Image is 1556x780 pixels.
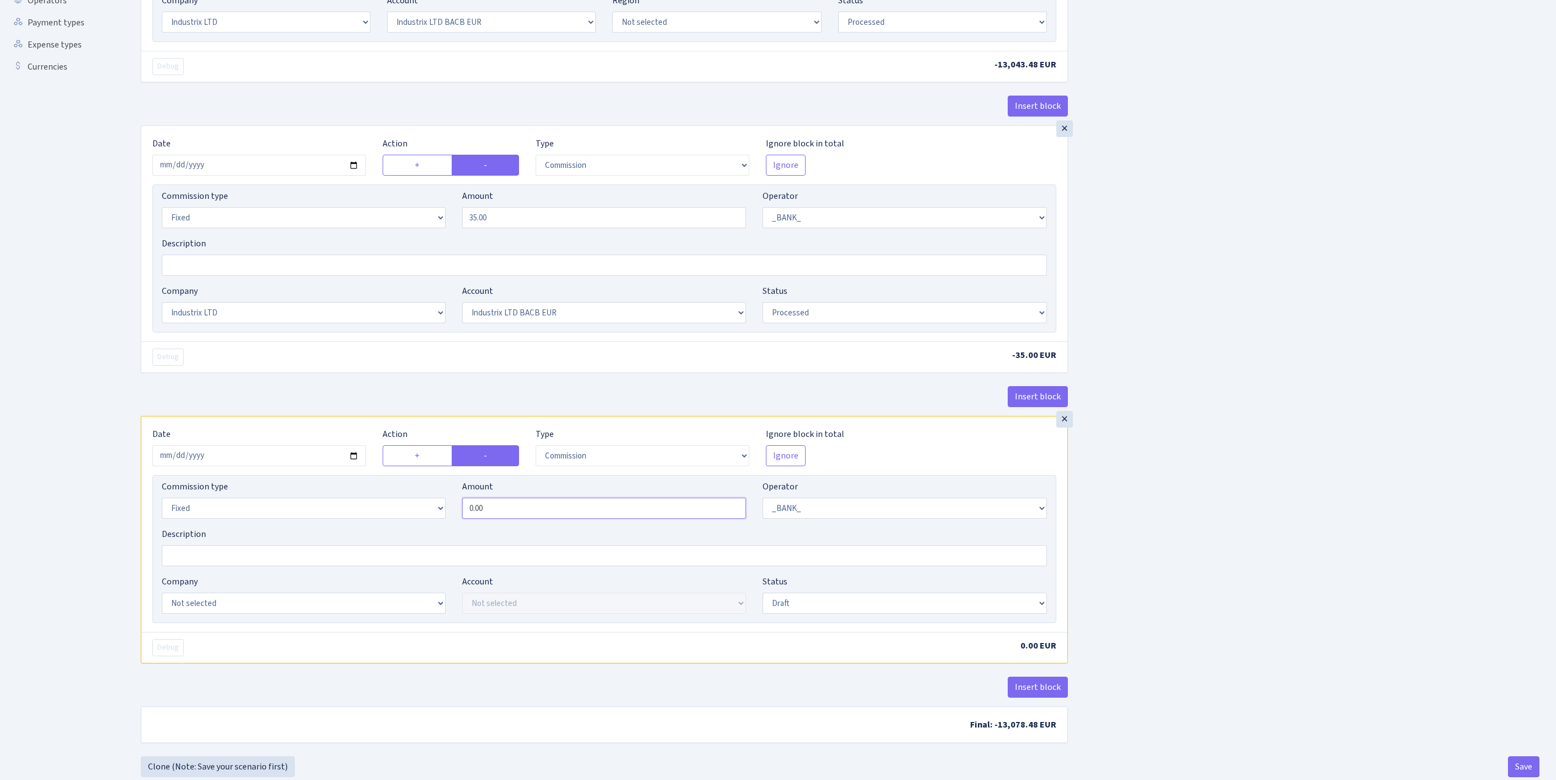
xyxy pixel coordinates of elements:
label: Ignore block in total [766,137,844,150]
button: Save [1508,756,1539,777]
label: Status [763,575,787,588]
button: Ignore [766,155,806,176]
label: - [452,445,520,466]
label: Amount [462,480,493,493]
span: 0.00 EUR [1020,640,1056,652]
label: Date [152,428,171,441]
a: Payment types [6,12,116,34]
a: Clone (Note: Save your scenario first) [141,756,295,777]
span: -13,043.48 EUR [994,59,1056,71]
label: Action [383,428,407,441]
label: Date [152,137,171,150]
label: - [452,155,520,176]
button: Debug [152,639,184,656]
label: Company [162,284,198,298]
a: Currencies [6,56,116,78]
span: -35.00 EUR [1012,349,1056,361]
label: Type [536,137,554,150]
label: Account [462,284,493,298]
label: Amount [462,189,493,203]
label: + [383,445,452,466]
button: Insert block [1008,386,1068,407]
label: Account [462,575,493,588]
label: Commission type [162,480,228,493]
label: Company [162,575,198,588]
div: × [1056,411,1073,428]
label: Ignore block in total [766,428,844,441]
button: Insert block [1008,677,1068,698]
label: + [383,155,452,176]
div: × [1056,120,1073,137]
button: Insert block [1008,96,1068,117]
label: Description [162,528,206,541]
label: Commission type [162,189,228,203]
label: Status [763,284,787,298]
label: Operator [763,189,798,203]
label: Type [536,428,554,441]
button: Ignore [766,445,806,466]
label: Operator [763,480,798,493]
button: Debug [152,58,184,75]
label: Description [162,237,206,250]
span: Final: -13,078.48 EUR [970,719,1056,731]
button: Debug [152,349,184,366]
label: Action [383,137,407,150]
a: Expense types [6,34,116,56]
